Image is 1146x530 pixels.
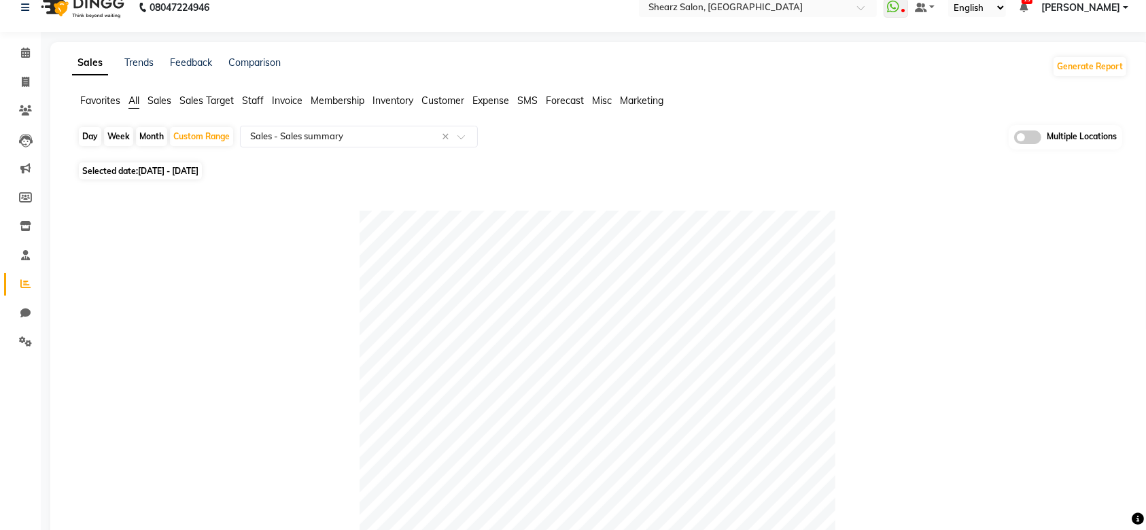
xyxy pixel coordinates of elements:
[1047,130,1117,144] span: Multiple Locations
[138,166,198,176] span: [DATE] - [DATE]
[80,94,120,107] span: Favorites
[1054,57,1126,76] button: Generate Report
[170,56,212,69] a: Feedback
[592,94,612,107] span: Misc
[1041,1,1120,15] span: [PERSON_NAME]
[228,56,281,69] a: Comparison
[272,94,302,107] span: Invoice
[517,94,538,107] span: SMS
[1020,1,1028,14] a: 13
[421,94,464,107] span: Customer
[72,51,108,75] a: Sales
[311,94,364,107] span: Membership
[128,94,139,107] span: All
[372,94,413,107] span: Inventory
[442,130,453,144] span: Clear all
[620,94,663,107] span: Marketing
[147,94,171,107] span: Sales
[104,127,133,146] div: Week
[179,94,234,107] span: Sales Target
[472,94,509,107] span: Expense
[170,127,233,146] div: Custom Range
[124,56,154,69] a: Trends
[136,127,167,146] div: Month
[79,162,202,179] span: Selected date:
[242,94,264,107] span: Staff
[79,127,101,146] div: Day
[546,94,584,107] span: Forecast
